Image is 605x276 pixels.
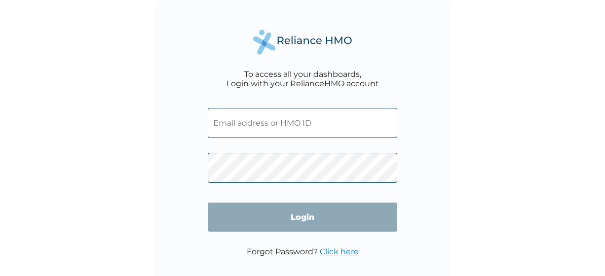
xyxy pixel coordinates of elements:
input: Email address or HMO ID [208,108,397,138]
a: Click here [320,247,359,256]
p: Forgot Password? [247,247,359,256]
input: Login [208,203,397,232]
div: To access all your dashboards, Login with your RelianceHMO account [227,69,379,88]
img: Reliance Health's Logo [253,30,352,55]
